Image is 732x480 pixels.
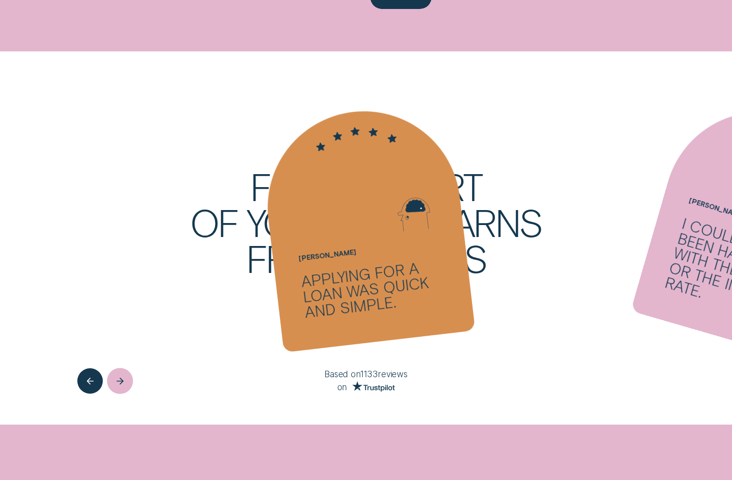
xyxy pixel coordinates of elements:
button: Next button [107,368,133,394]
span: on [337,383,347,392]
div: Based on 1133 reviews on Trust Pilot [224,368,508,392]
p: Based on 1133 reviews [224,368,508,380]
div: 5 Stars [259,115,452,148]
span: [PERSON_NAME] [298,248,356,261]
button: Previous button [77,368,103,394]
div: Applying for a loan was quick and simple. [300,257,446,320]
a: Go to Trust Pilot [347,382,395,392]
